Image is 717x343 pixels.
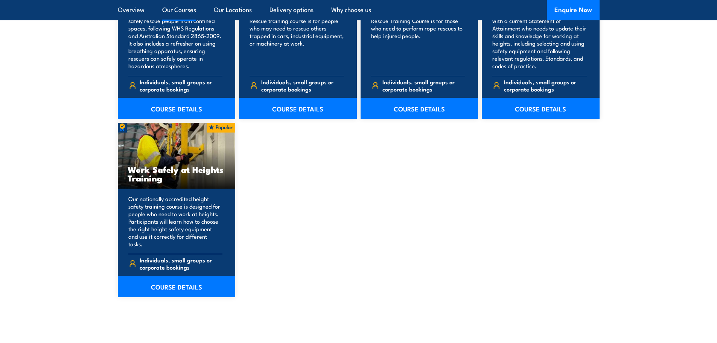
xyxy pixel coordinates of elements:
p: This course teaches your team how to safely rescue people from confined spaces, following WHS Reg... [128,9,223,70]
a: COURSE DETAILS [118,98,236,119]
span: Individuals, small groups or corporate bookings [140,256,222,271]
span: Individuals, small groups or corporate bookings [261,78,344,93]
p: Our nationally accredited Road Crash Rescue training course is for people who may need to rescue ... [250,9,344,70]
span: Individuals, small groups or corporate bookings [382,78,465,93]
a: COURSE DETAILS [118,276,236,297]
h3: Work Safely at Heights Training [128,165,226,182]
a: COURSE DETAILS [361,98,478,119]
a: COURSE DETAILS [239,98,357,119]
span: Individuals, small groups or corporate bookings [140,78,222,93]
span: Individuals, small groups or corporate bookings [504,78,587,93]
p: Our nationally accredited height safety training course is designed for people who need to work a... [128,195,223,248]
p: This refresher course is for anyone with a current Statement of Attainment who needs to update th... [492,9,587,70]
p: Our nationally accredited Vertical Rescue Training Course is for those who need to perform rope r... [371,9,466,70]
a: COURSE DETAILS [482,98,600,119]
